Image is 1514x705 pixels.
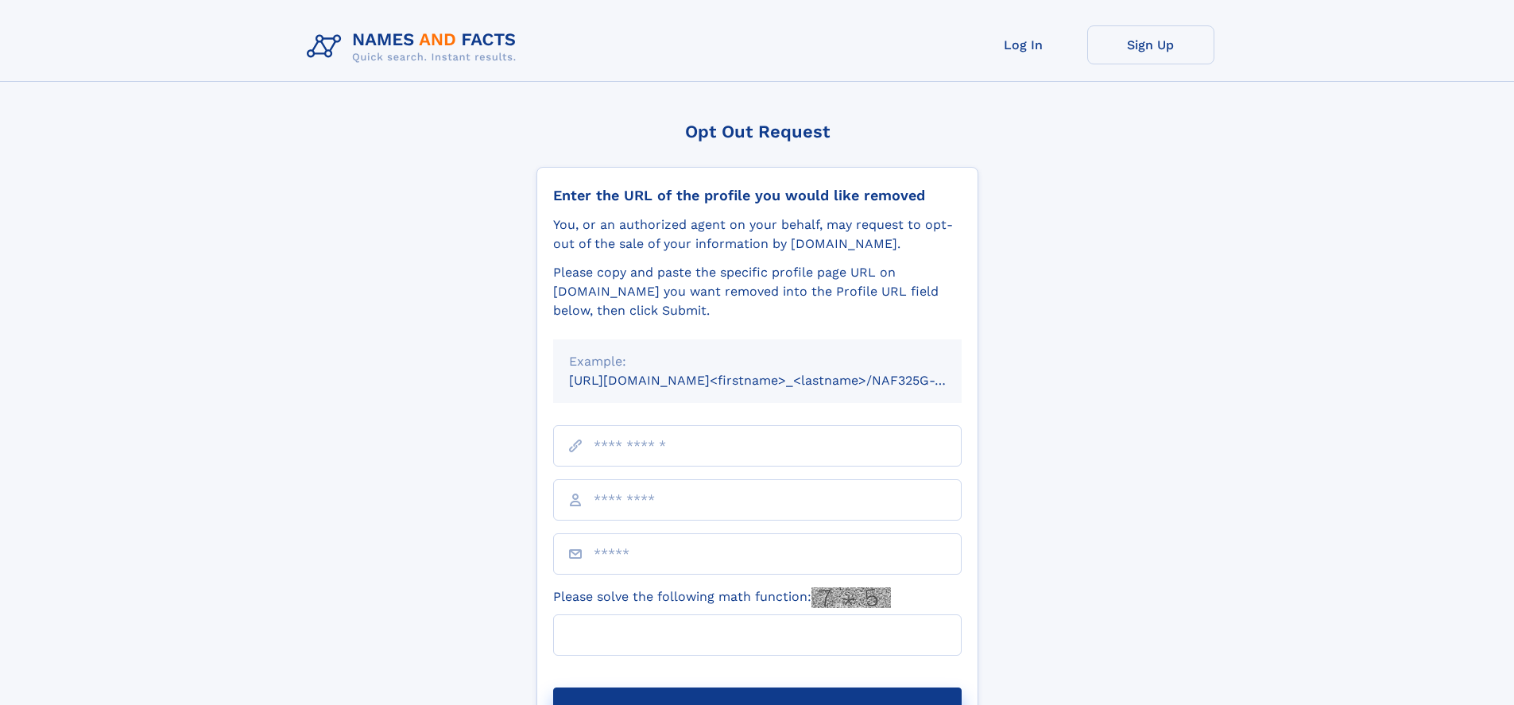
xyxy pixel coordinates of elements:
[553,587,891,608] label: Please solve the following math function:
[569,352,946,371] div: Example:
[536,122,978,141] div: Opt Out Request
[1087,25,1214,64] a: Sign Up
[300,25,529,68] img: Logo Names and Facts
[553,263,962,320] div: Please copy and paste the specific profile page URL on [DOMAIN_NAME] you want removed into the Pr...
[960,25,1087,64] a: Log In
[553,215,962,254] div: You, or an authorized agent on your behalf, may request to opt-out of the sale of your informatio...
[553,187,962,204] div: Enter the URL of the profile you would like removed
[569,373,992,388] small: [URL][DOMAIN_NAME]<firstname>_<lastname>/NAF325G-xxxxxxxx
